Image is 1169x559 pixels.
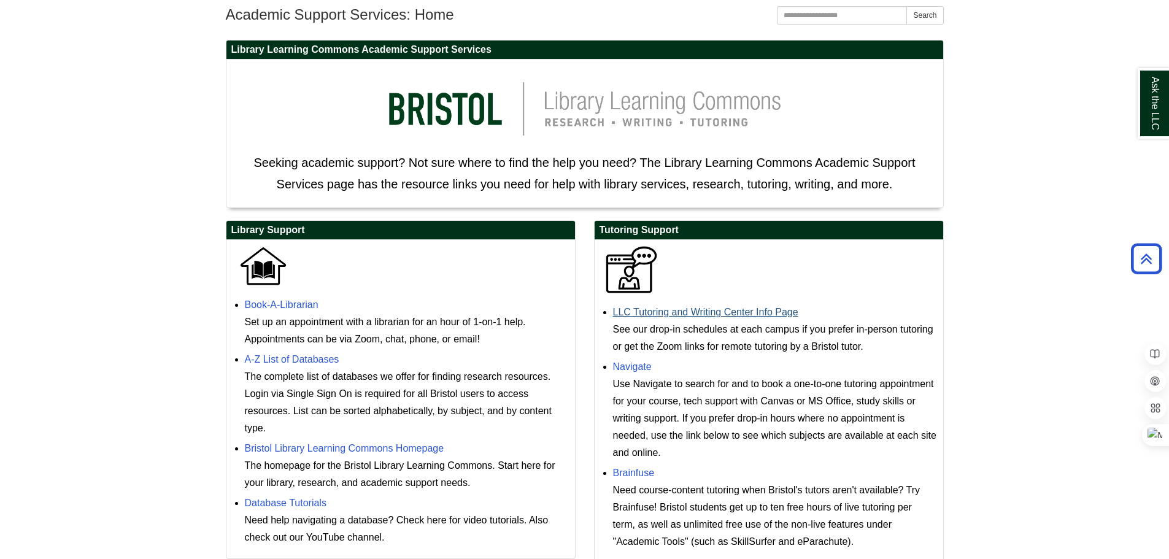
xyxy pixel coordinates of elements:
img: llc logo [370,66,800,152]
button: Search [906,6,943,25]
div: Need help navigating a database? Check here for video tutorials. Also check out our YouTube channel. [245,512,569,546]
h2: Library Learning Commons Academic Support Services [226,40,943,60]
div: The complete list of databases we offer for finding research resources. Login via Single Sign On ... [245,368,569,437]
a: Back to Top [1127,250,1166,267]
a: Book-A-Librarian [245,299,318,310]
div: See our drop-in schedules at each campus if you prefer in-person tutoring or get the Zoom links f... [613,321,937,355]
a: Navigate [613,361,652,372]
div: Set up an appointment with a librarian for an hour of 1-on-1 help. Appointments can be via Zoom, ... [245,314,569,348]
div: Need course-content tutoring when Bristol's tutors aren't available? Try Brainfuse! Bristol stude... [613,482,937,550]
h2: Library Support [226,221,575,240]
a: Bristol Library Learning Commons Homepage [245,443,444,453]
h1: Academic Support Services: Home [226,6,944,23]
a: A-Z List of Databases [245,354,339,364]
h2: Tutoring Support [595,221,943,240]
div: Use Navigate to search for and to book a one-to-one tutoring appointment for your course, tech su... [613,376,937,461]
a: LLC Tutoring and Writing Center Info Page [613,307,798,317]
a: Database Tutorials [245,498,326,508]
span: Seeking academic support? Not sure where to find the help you need? The Library Learning Commons ... [253,156,915,191]
a: Brainfuse [613,468,655,478]
div: The homepage for the Bristol Library Learning Commons. Start here for your library, research, and... [245,457,569,492]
